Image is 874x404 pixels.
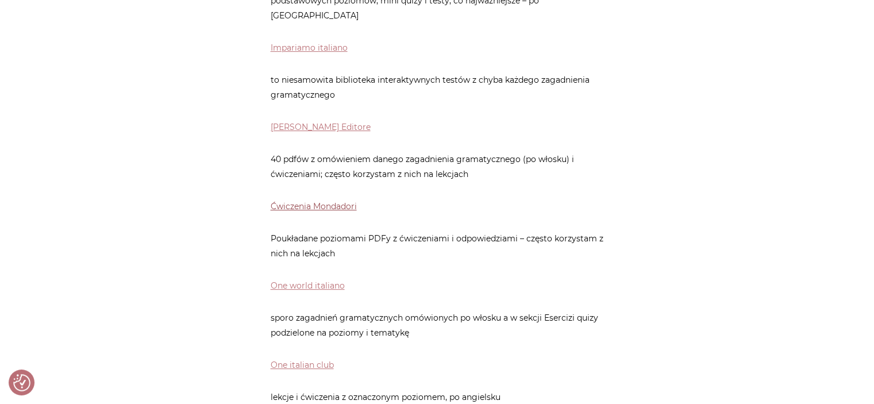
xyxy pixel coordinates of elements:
img: Revisit consent button [13,374,30,391]
p: 40 pdfów z omówieniem danego zagadnienia gramatycznego (po włosku) i ćwiczeniami; często korzysta... [271,152,604,182]
p: sporo zagadnień gramatycznych omówionych po włosku a w sekcji Esercizi quizy podzielone na poziom... [271,310,604,340]
p: to niesamowita biblioteka interaktywnych testów z chyba każdego zagadnienia gramatycznego [271,72,604,102]
a: Impariamo italiano [271,43,348,53]
a: One italian club [271,360,334,370]
button: Preferencje co do zgód [13,374,30,391]
a: One world italiano [271,280,345,291]
a: [PERSON_NAME] Editore [271,122,371,132]
a: Ćwiczenia Mondadori [271,201,357,211]
p: Poukładane poziomami PDFy z ćwiczeniami i odpowiedziami – często korzystam z nich na lekcjach [271,231,604,261]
